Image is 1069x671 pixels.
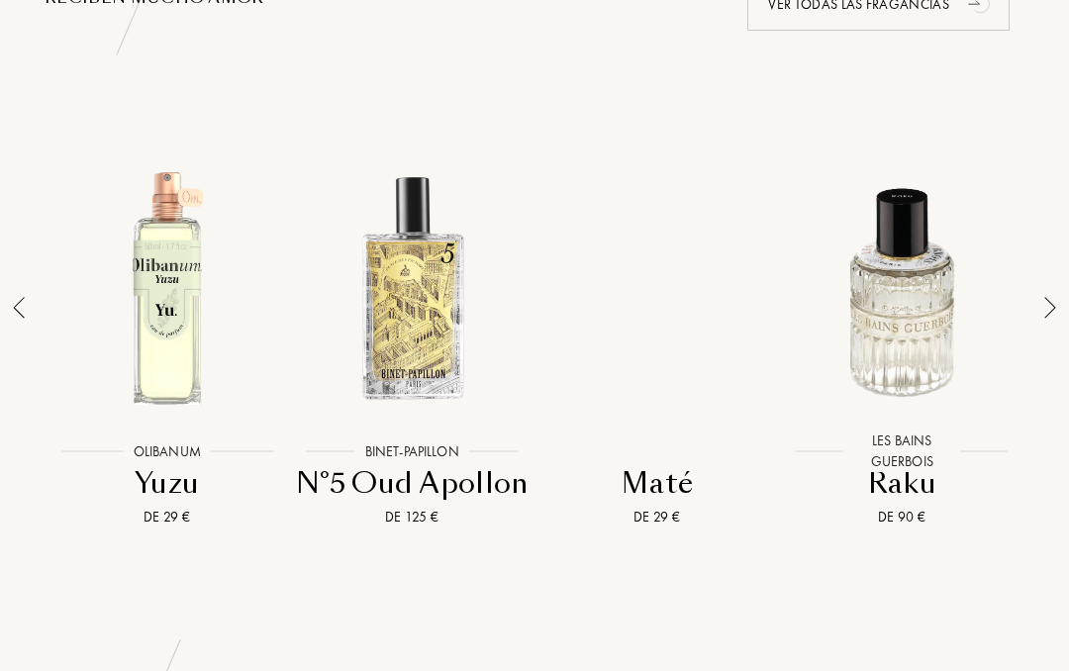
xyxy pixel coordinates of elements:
div: N°5 Oud Apollon [295,464,531,503]
div: Maté [539,464,775,503]
div: Yuzu [49,464,285,503]
div: De 125 € [295,507,531,527]
div: Les Bains Guerbois [843,431,961,472]
div: Raku [785,464,1020,503]
a: Yuzu OlibanumOlibanumYuzuDe 29 € [45,129,290,527]
div: Olibanum [124,440,211,461]
div: De 29 € [49,507,285,527]
a: Raku Les Bains GuerboisLes Bains GuerboisRakuDe 90 € [780,129,1025,527]
div: Olibanum [614,440,701,461]
a: Maté OlibanumOlibanumMatéDe 29 € [534,129,780,527]
img: arrow_thin.png [1044,297,1056,319]
img: arrow_thin_left.png [13,297,25,319]
div: De 90 € [785,507,1020,527]
a: N°5 Oud Apollon Binet-PapillonBinet-PapillonN°5 Oud ApollonDe 125 € [290,129,535,527]
div: Binet-Papillon [355,440,469,461]
div: De 29 € [539,507,775,527]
